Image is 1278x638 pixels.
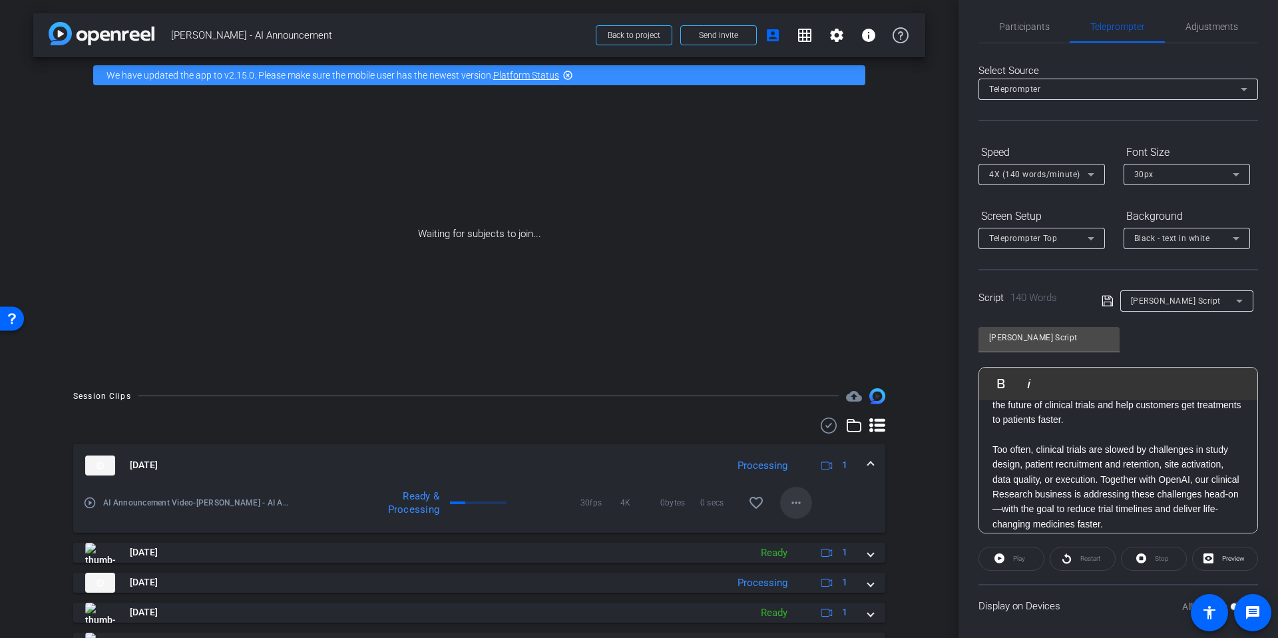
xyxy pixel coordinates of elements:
[829,27,845,43] mat-icon: settings
[85,573,115,593] img: thumb-nail
[130,545,158,559] span: [DATE]
[788,495,804,511] mat-icon: more_horiz
[1185,22,1238,31] span: Adjustments
[754,605,794,621] div: Ready
[978,584,1258,627] div: Display on Devices
[73,444,885,487] mat-expansion-panel-header: thumb-nail[DATE]Processing1
[754,545,794,561] div: Ready
[85,456,115,476] img: thumb-nail
[731,458,794,474] div: Processing
[33,93,925,375] div: Waiting for subjects to join...
[130,575,158,589] span: [DATE]
[1134,234,1210,243] span: Black - text in white
[1134,170,1154,179] span: 30px
[842,458,847,472] span: 1
[660,496,700,509] span: 0bytes
[797,27,813,43] mat-icon: grid_on
[842,605,847,619] span: 1
[978,63,1258,79] div: Select Source
[73,487,885,533] div: thumb-nail[DATE]Processing1
[680,25,757,45] button: Send invite
[562,70,573,81] mat-icon: highlight_off
[73,390,131,403] div: Session Clips
[359,489,446,516] div: Ready & Processing
[1124,141,1250,164] div: Font Size
[1182,600,1230,613] label: All Devices
[978,290,1083,306] div: Script
[93,65,865,85] div: We have updated the app to v2.15.0. Please make sure the mobile user has the newest version.
[989,234,1057,243] span: Teleprompter Top
[699,30,738,41] span: Send invite
[83,496,97,509] mat-icon: play_circle_outline
[992,442,1244,531] p: Too often, clinical trials are slowed by challenges in study design, patient recruitment and rete...
[999,22,1050,31] span: Participants
[620,496,660,509] span: 4K
[978,205,1105,228] div: Screen Setup
[1192,547,1258,571] button: Preview
[842,575,847,589] span: 1
[846,388,862,404] mat-icon: cloud_upload
[608,31,660,40] span: Back to project
[989,85,1040,94] span: Teleprompter
[73,543,885,563] mat-expansion-panel-header: thumb-nail[DATE]Ready1
[73,573,885,593] mat-expansion-panel-header: thumb-nail[DATE]Processing1
[171,22,588,49] span: [PERSON_NAME] - AI Announcement
[596,25,672,45] button: Back to project
[85,603,115,623] img: thumb-nail
[989,330,1109,346] input: Title
[580,496,620,509] span: 30fps
[1090,22,1145,31] span: Teleprompter
[49,22,154,45] img: app-logo
[493,70,559,81] a: Platform Status
[842,545,847,559] span: 1
[130,458,158,472] span: [DATE]
[869,388,885,404] img: Session clips
[989,170,1080,179] span: 4X (140 words/minute)
[1201,605,1217,621] mat-icon: accessibility
[731,575,794,591] div: Processing
[765,27,781,43] mat-icon: account_box
[700,496,740,509] span: 0 secs
[1124,205,1250,228] div: Background
[1245,605,1261,621] mat-icon: message
[1222,555,1245,562] span: Preview
[85,543,115,563] img: thumb-nail
[73,603,885,623] mat-expansion-panel-header: thumb-nail[DATE]Ready1
[1131,296,1221,306] span: [PERSON_NAME] Script
[130,605,158,619] span: [DATE]
[978,141,1105,164] div: Speed
[103,496,289,509] span: AI Announcement Video-[PERSON_NAME] - AI Announcement-[PERSON_NAME]-Take 005-2025-10-10-14-00-46-...
[861,27,877,43] mat-icon: info
[1016,370,1042,397] button: Italic (⌘I)
[846,388,862,404] span: Destinations for your clips
[748,495,764,511] mat-icon: favorite_border
[1010,292,1057,304] span: 140 Words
